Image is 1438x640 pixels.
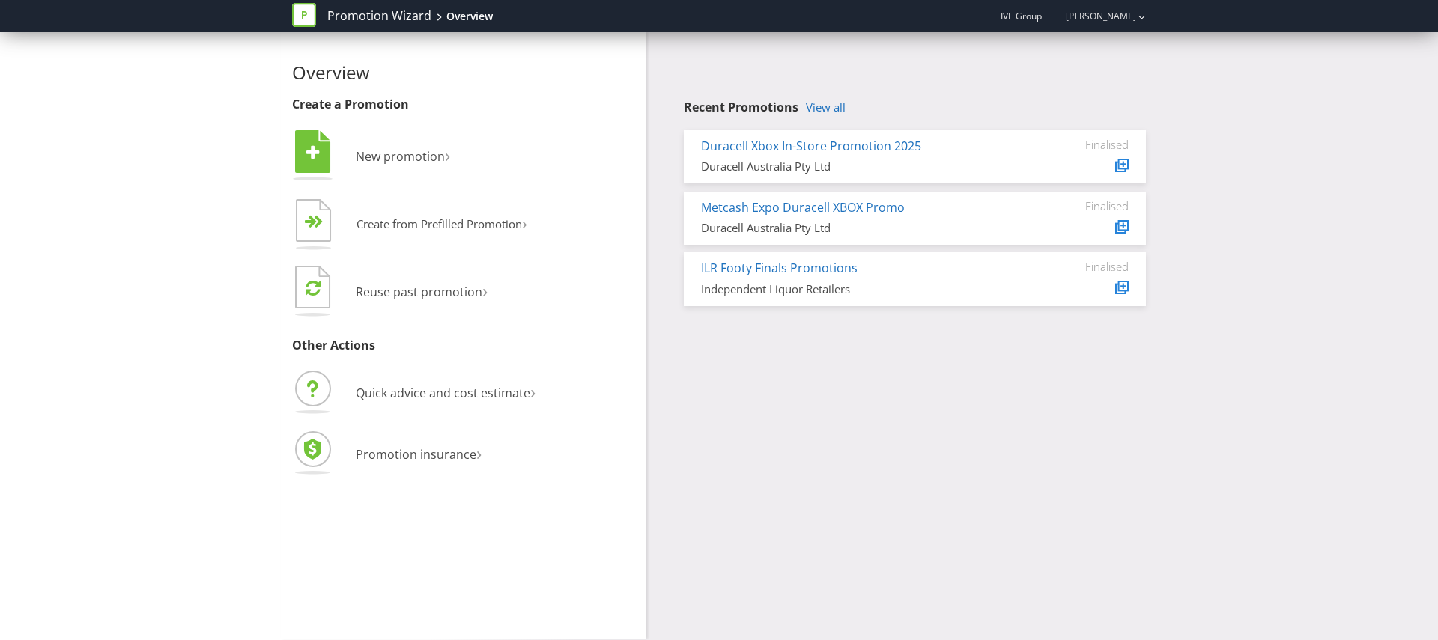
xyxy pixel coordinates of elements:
span: IVE Group [1001,10,1042,22]
div: Finalised [1039,260,1129,273]
span: › [445,142,450,167]
a: Promotion insurance› [292,446,482,463]
tspan:  [306,279,321,296]
a: Metcash Expo Duracell XBOX Promo [701,199,905,216]
span: Recent Promotions [684,99,798,115]
tspan:  [314,215,324,229]
span: › [476,440,482,465]
span: Reuse past promotion [356,284,482,300]
a: [PERSON_NAME] [1051,10,1136,22]
a: Quick advice and cost estimate› [292,385,536,401]
div: Overview [446,9,493,24]
div: Duracell Australia Pty Ltd [701,159,1016,174]
div: Finalised [1039,138,1129,151]
a: ILR Footy Finals Promotions [701,260,858,276]
button: Create from Prefilled Promotion› [292,195,528,255]
div: Independent Liquor Retailers [701,281,1016,297]
div: Duracell Australia Pty Ltd [701,220,1016,236]
span: Promotion insurance [356,446,476,463]
h3: Other Actions [292,339,635,353]
span: Create from Prefilled Promotion [357,216,522,231]
a: Promotion Wizard [327,7,431,25]
span: › [530,379,536,403]
span: Quick advice and cost estimate [356,385,530,401]
h3: Create a Promotion [292,98,635,112]
span: › [522,211,527,234]
a: Duracell Xbox In-Store Promotion 2025 [701,138,921,154]
span: New promotion [356,148,445,165]
tspan:  [306,144,320,161]
span: › [482,278,488,302]
div: Finalised [1039,199,1129,213]
a: View all [806,101,846,114]
h2: Overview [292,63,635,82]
